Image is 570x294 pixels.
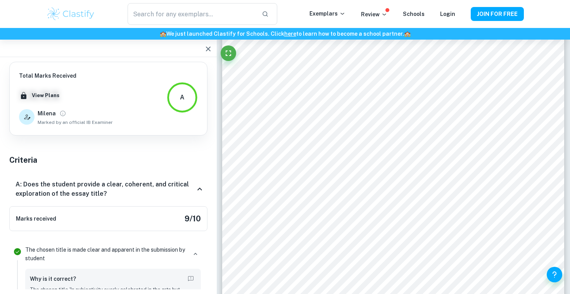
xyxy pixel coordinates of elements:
[309,9,345,18] p: Exemplars
[180,93,185,102] div: A
[57,108,68,119] button: View full profile
[16,180,195,198] h6: A: Does the student provide a clear, coherent, and critical exploration of the essay title?
[30,90,61,101] button: View Plans
[471,7,524,21] button: JOIN FOR FREE
[9,154,207,166] h5: Criteria
[30,275,76,283] h6: Why is it correct?
[221,45,236,61] button: Fullscreen
[38,119,113,126] span: Marked by an official IB Examiner
[160,31,166,37] span: 🏫
[440,11,455,17] a: Login
[46,6,95,22] img: Clastify logo
[547,267,562,282] button: Help and Feedback
[16,214,56,223] h6: Marks received
[185,273,196,284] button: Report mistake/confusion
[185,213,201,224] h5: 9 / 10
[19,71,113,80] h6: Total Marks Received
[2,30,568,38] h6: We just launched Clastify for Schools. Click to learn how to become a school partner.
[361,10,387,19] p: Review
[284,31,296,37] a: here
[404,31,411,37] span: 🏫
[25,245,187,263] p: The chosen title is made clear and apparent in the submission by student
[9,172,207,206] div: A: Does the student provide a clear, coherent, and critical exploration of the essay title?
[38,109,56,118] h6: Milena
[13,247,22,256] svg: Correct
[403,11,425,17] a: Schools
[128,3,256,25] input: Search for any exemplars...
